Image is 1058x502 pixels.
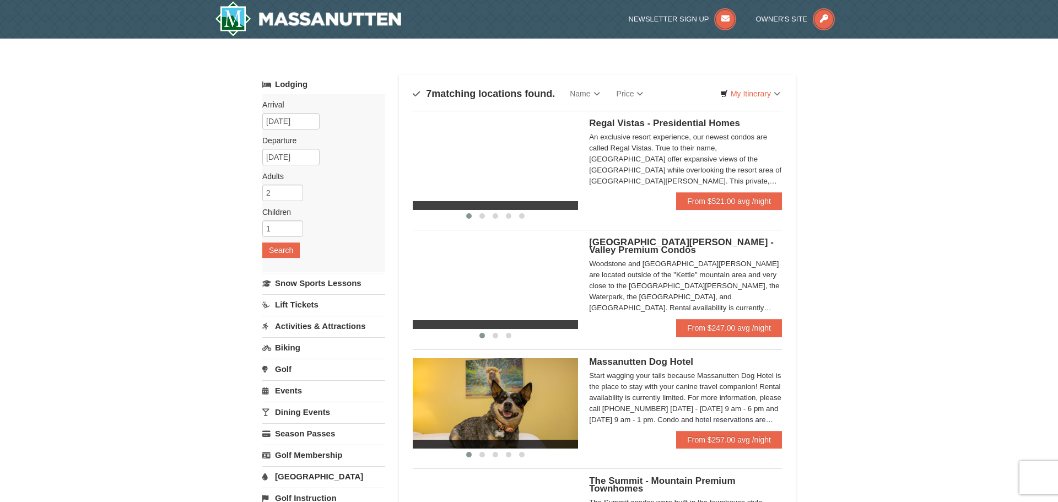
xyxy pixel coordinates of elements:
[713,85,787,102] a: My Itinerary
[676,192,782,210] a: From $521.00 avg /night
[262,171,377,182] label: Adults
[756,15,808,23] span: Owner's Site
[262,135,377,146] label: Departure
[262,359,385,379] a: Golf
[262,423,385,444] a: Season Passes
[589,237,774,255] span: [GEOGRAPHIC_DATA][PERSON_NAME] - Valley Premium Condos
[589,132,782,187] div: An exclusive resort experience, our newest condos are called Regal Vistas. True to their name, [G...
[262,207,377,218] label: Children
[589,370,782,425] div: Start wagging your tails because Massanutten Dog Hotel is the place to stay with your canine trav...
[589,258,782,314] div: Woodstone and [GEOGRAPHIC_DATA][PERSON_NAME] are located outside of the "Kettle" mountain area an...
[262,242,300,258] button: Search
[262,74,385,94] a: Lodging
[562,83,608,105] a: Name
[262,380,385,401] a: Events
[262,402,385,422] a: Dining Events
[608,83,652,105] a: Price
[589,118,740,128] span: Regal Vistas - Presidential Homes
[629,15,737,23] a: Newsletter Sign Up
[756,15,835,23] a: Owner's Site
[629,15,709,23] span: Newsletter Sign Up
[589,357,693,367] span: Massanutten Dog Hotel
[676,431,782,449] a: From $257.00 avg /night
[262,316,385,336] a: Activities & Attractions
[262,99,377,110] label: Arrival
[676,319,782,337] a: From $247.00 avg /night
[262,466,385,487] a: [GEOGRAPHIC_DATA]
[262,294,385,315] a: Lift Tickets
[262,445,385,465] a: Golf Membership
[262,273,385,293] a: Snow Sports Lessons
[262,337,385,358] a: Biking
[215,1,401,36] img: Massanutten Resort Logo
[215,1,401,36] a: Massanutten Resort
[589,476,735,494] span: The Summit - Mountain Premium Townhomes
